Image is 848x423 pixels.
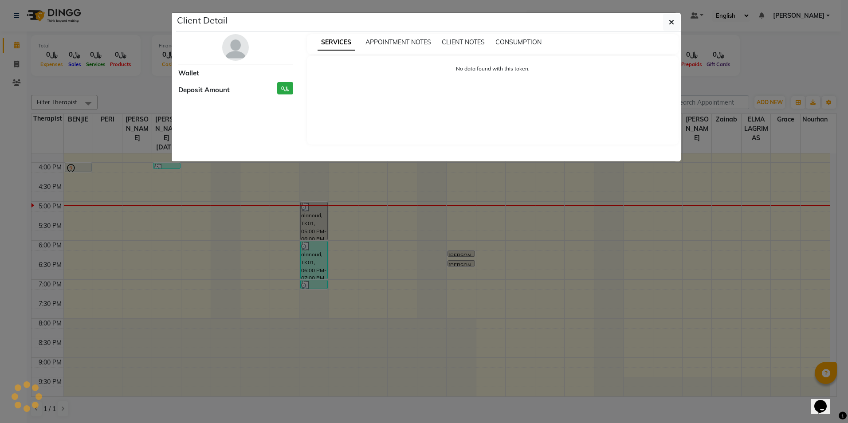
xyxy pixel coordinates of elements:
[318,35,355,51] span: SERVICES
[222,34,249,61] img: avatar
[178,85,230,95] span: Deposit Amount
[495,38,542,46] span: CONSUMPTION
[365,38,431,46] span: APPOINTMENT NOTES
[277,82,293,95] h3: ﷼0
[811,388,839,414] iframe: chat widget
[177,14,228,27] h5: Client Detail
[316,65,670,73] p: No data found with this token.
[178,68,199,78] span: Wallet
[442,38,485,46] span: CLIENT NOTES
